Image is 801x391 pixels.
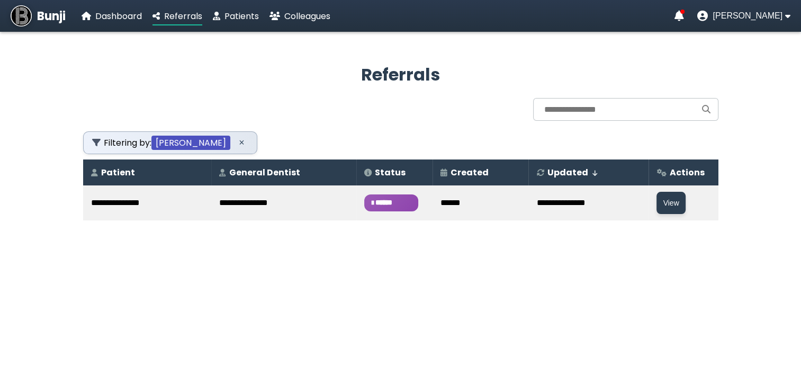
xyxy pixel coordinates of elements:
a: Referrals [152,10,202,23]
th: Updated [528,159,649,185]
span: Filtering by: [92,136,230,149]
th: Patient [83,159,212,185]
a: Patients [213,10,259,23]
button: × [236,136,248,149]
span: Bunji [37,7,66,25]
th: Actions [649,159,718,185]
b: [PERSON_NAME] [151,136,230,150]
a: Bunji [11,5,66,26]
span: Dashboard [95,10,142,22]
span: Referrals [164,10,202,22]
a: Colleagues [269,10,330,23]
img: Bunji Dental Referral Management [11,5,32,26]
span: [PERSON_NAME] [713,11,782,21]
h2: Referrals [83,62,718,87]
span: Patients [224,10,259,22]
th: Status [356,159,433,185]
button: View [656,192,685,214]
a: Dashboard [82,10,142,23]
span: Colleagues [284,10,330,22]
a: Notifications [674,11,683,21]
th: Created [433,159,529,185]
button: User menu [697,11,790,21]
th: General Dentist [211,159,356,185]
